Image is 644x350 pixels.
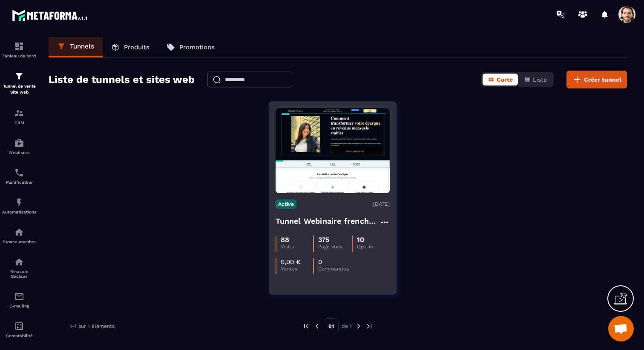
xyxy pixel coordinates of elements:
p: Opt-in [357,244,389,250]
img: image [276,108,390,193]
p: Active [276,199,296,209]
img: social-network [14,257,24,267]
p: 10 [357,236,364,244]
a: automationsautomationsAutomatisations [2,191,36,221]
p: Espace membre [2,239,36,244]
a: automationsautomationsWebinaire [2,131,36,161]
img: logo [12,8,89,23]
p: E-mailing [2,304,36,308]
p: Tunnels [70,43,94,50]
a: Promotions [158,37,223,57]
span: Carte [497,76,513,83]
a: formationformationCRM [2,102,36,131]
p: CRM [2,120,36,125]
a: emailemailE-mailing [2,285,36,315]
a: schedulerschedulerPlanificateur [2,161,36,191]
img: email [14,291,24,302]
p: Réseaux Sociaux [2,269,36,279]
p: Tunnel de vente Site web [2,83,36,95]
span: Liste [533,76,547,83]
p: 01 [324,318,339,334]
p: 0,00 € [281,258,301,266]
p: Comptabilité [2,333,36,338]
p: Promotions [179,43,215,51]
a: social-networksocial-networkRéseaux Sociaux [2,250,36,285]
img: prev [313,322,321,330]
p: Visits [281,244,313,250]
a: formationformationTunnel de vente Site web [2,65,36,102]
p: Planificateur [2,180,36,185]
a: Tunnels [49,37,103,57]
div: Ouvrir le chat [608,316,634,341]
img: next [365,322,373,330]
img: accountant [14,321,24,331]
p: 88 [281,236,289,244]
button: Carte [483,74,518,85]
img: formation [14,71,24,81]
h2: Liste de tunnels et sites web [49,71,195,88]
img: formation [14,108,24,118]
img: next [355,322,362,330]
a: accountantaccountantComptabilité [2,315,36,344]
p: Ventes [281,266,313,272]
p: 375 [318,236,329,244]
p: Tableau de bord [2,54,36,58]
p: 0 [318,258,322,266]
p: [DATE] [373,201,390,207]
button: Liste [519,74,552,85]
img: prev [302,322,310,330]
a: Produits [103,37,158,57]
img: formation [14,41,24,51]
p: Webinaire [2,150,36,155]
img: automations [14,227,24,237]
a: automationsautomationsEspace membre [2,221,36,250]
p: Commandes [318,266,351,272]
p: Produits [124,43,149,51]
p: Automatisations [2,210,36,214]
p: Page vues [318,244,352,250]
p: 1-1 sur 1 éléments [70,323,115,329]
p: de 1 [342,323,352,330]
button: Créer tunnel [566,71,627,88]
span: Créer tunnel [584,75,621,84]
img: automations [14,138,24,148]
img: scheduler [14,168,24,178]
img: automations [14,197,24,208]
a: formationformationTableau de bord [2,35,36,65]
h4: Tunnel Webinaire frenchy partners [276,215,379,227]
